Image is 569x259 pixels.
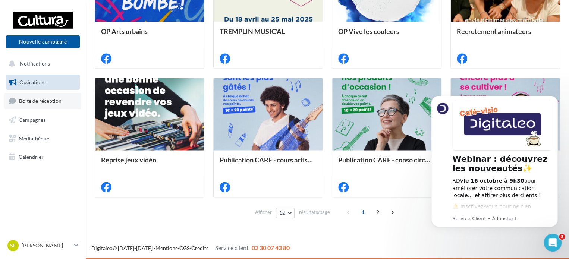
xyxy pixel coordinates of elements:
span: 2 [372,206,384,218]
iframe: Intercom notifications message [420,86,569,255]
a: Crédits [191,245,208,251]
div: Publication CARE - cours artistiques et musicaux [220,156,317,171]
span: 12 [279,210,286,216]
span: 3 [559,234,565,240]
span: 1 [357,206,369,218]
iframe: Intercom live chat [544,234,562,252]
div: TREMPLIN MUSIC'AL [220,28,317,42]
span: © [DATE]-[DATE] - - - [91,245,290,251]
a: Boîte de réception [4,93,81,109]
span: Opérations [19,79,45,85]
span: 02 30 07 43 80 [252,244,290,251]
a: CGS [179,245,189,251]
a: Médiathèque [4,131,81,146]
a: SF [PERSON_NAME] [6,239,80,253]
button: Nouvelle campagne [6,35,80,48]
button: Notifications [4,56,78,72]
span: SF [10,242,16,249]
span: Boîte de réception [19,98,62,104]
span: Calendrier [19,154,44,160]
a: Opérations [4,75,81,90]
span: Notifications [20,60,50,67]
a: Campagnes [4,112,81,128]
div: OP Vive les couleurs [338,28,435,42]
a: Mentions [155,245,177,251]
a: Digitaleo [91,245,113,251]
div: OP Arts urbains [101,28,198,42]
div: Recrutement animateurs [457,28,554,42]
span: Service client [215,244,249,251]
span: Campagnes [19,117,45,123]
div: Publication CARE - conso circulaire [338,156,435,171]
p: [PERSON_NAME] [22,242,71,249]
span: Médiathèque [19,135,49,141]
div: Reprise jeux vidéo [101,156,198,171]
a: Calendrier [4,149,81,165]
span: Afficher [255,209,272,216]
button: 12 [276,208,295,218]
span: résultats/page [299,209,330,216]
